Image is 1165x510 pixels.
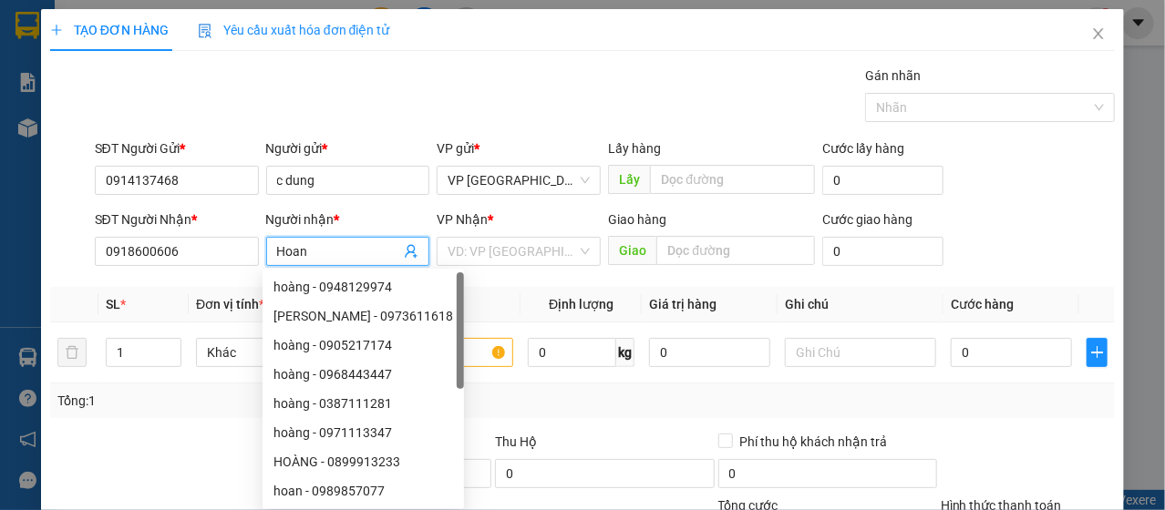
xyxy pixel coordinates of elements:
div: Người nhận [266,209,430,229]
div: Người gửi [266,138,430,158]
span: Lấy hàng [608,141,661,156]
input: Dọc đường [650,165,815,194]
div: VP gửi [437,138,601,158]
div: hoàng - 0905217174 [273,335,453,355]
span: Lấy [608,165,650,194]
span: close [1091,26,1106,41]
input: 0 [649,338,770,367]
button: delete [57,338,87,367]
div: hoàng - 0971113347 [273,423,453,443]
span: Cước hàng [951,297,1014,311]
div: SĐT Người Nhận [95,209,259,229]
span: VP Nha Trang xe Limousine [448,167,590,194]
span: Giao [608,236,656,265]
span: Giao hàng [608,212,666,227]
div: hoàng - 0971113347 [263,418,464,447]
span: Khác [207,339,336,366]
span: TẠO ĐƠN HÀNG [50,23,169,37]
div: hoàng - 0948129974 [263,272,464,301]
label: Gán nhãn [865,68,921,83]
span: Thu Hộ [495,434,537,449]
div: hoan - 0989857077 [263,476,464,505]
span: Đơn vị tính [196,297,264,311]
button: plus [1087,338,1108,367]
div: Tổng: 1 [57,391,451,411]
span: SL [106,297,120,311]
li: Cúc Tùng Limousine [9,9,264,77]
span: user-add [404,244,418,259]
span: Giá trị hàng [649,297,717,311]
div: hoàng - 0968443447 [263,360,464,389]
span: kg [616,338,634,367]
span: VP Nhận [437,212,488,227]
input: Cước giao hàng [822,237,943,266]
div: hoan - 0989857077 [273,481,453,501]
div: hoàng - 0968443447 [273,364,453,384]
span: Định lượng [549,297,613,311]
div: HOÀNG - 0899913233 [263,447,464,476]
label: Cước giao hàng [822,212,912,227]
li: VP VP [GEOGRAPHIC_DATA] xe Limousine [9,98,126,158]
div: hoàng - 0905217174 [263,331,464,360]
th: Ghi chú [778,287,943,322]
span: Yêu cầu xuất hóa đơn điện tử [198,23,390,37]
div: HOÀNG - 0899913233 [273,452,453,472]
input: Ghi Chú [785,338,936,367]
input: Dọc đường [656,236,815,265]
span: plus [1088,345,1107,360]
div: hoàng - 0387111281 [263,389,464,418]
span: plus [50,24,63,36]
label: Cước lấy hàng [822,141,904,156]
div: Hoàng Anh - 0973611618 [263,301,464,331]
div: hoàng - 0948129974 [273,277,453,297]
span: Phí thu hộ khách nhận trả [733,432,895,452]
img: icon [198,24,212,38]
li: VP BX Huế [126,98,242,118]
input: Cước lấy hàng [822,166,943,195]
div: [PERSON_NAME] - 0973611618 [273,306,453,326]
div: SĐT Người Gửi [95,138,259,158]
div: hoàng - 0387111281 [273,393,453,413]
button: Close [1073,9,1124,60]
